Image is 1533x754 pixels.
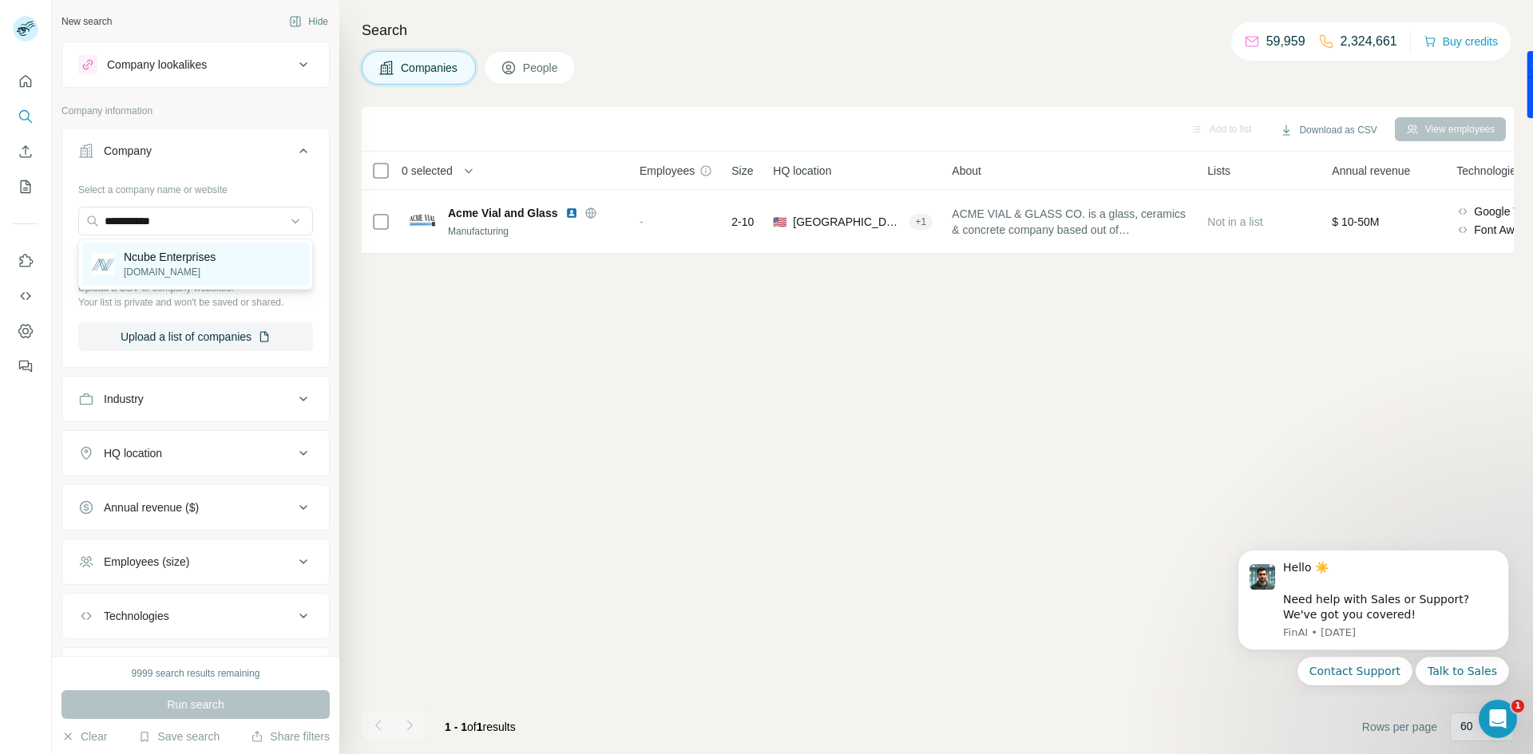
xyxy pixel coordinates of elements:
button: Quick start [13,67,38,96]
button: Employees (size) [62,543,329,581]
button: Share filters [251,728,330,744]
p: 59,959 [1266,32,1305,51]
button: Dashboard [13,317,38,345]
h4: Search [362,19,1514,41]
iframe: Intercom notifications message [1214,535,1533,695]
button: Use Surfe API [13,282,38,310]
div: + 1 [909,215,933,229]
div: Company lookalikes [107,57,207,73]
p: Company information [61,104,330,118]
span: Rows per page [1362,719,1437,735]
span: Lists [1207,163,1230,179]
p: [DOMAIN_NAME] [124,265,216,279]
span: 1 - 1 [445,720,467,733]
p: 2,324,661 [1341,32,1397,51]
span: People [523,60,560,76]
span: About [952,163,981,179]
span: 🇺🇸 [773,214,786,230]
button: My lists [13,172,38,201]
span: - [640,215,644,228]
button: Search [13,102,38,131]
button: Save search [138,728,220,744]
button: Clear [61,728,107,744]
p: Ncube Enterprises [124,249,216,265]
p: 60 [1460,718,1473,734]
div: Manufacturing [448,224,620,239]
span: results [445,720,516,733]
p: Your list is private and won't be saved or shared. [78,295,313,310]
img: Ncube Enterprises [92,253,114,275]
div: Select a company name or website [78,176,313,197]
button: Industry [62,380,329,418]
button: Feedback [13,352,38,381]
div: HQ location [104,445,162,461]
span: Acme Vial and Glass [448,205,557,221]
div: Industry [104,391,144,407]
span: Not in a list [1207,215,1262,228]
span: 1 [477,720,483,733]
button: Hide [278,10,339,34]
img: LinkedIn logo [565,207,578,219]
button: Technologies [62,597,329,635]
button: Use Surfe on LinkedIn [13,247,38,275]
span: Technologies [1456,163,1522,179]
button: Keywords [62,651,329,689]
button: Company [62,132,329,176]
span: of [467,720,477,733]
button: Enrich CSV [13,137,38,166]
span: Companies [401,60,459,76]
iframe: Intercom live chat [1479,700,1517,738]
span: [GEOGRAPHIC_DATA], Paso [PERSON_NAME] [793,214,902,230]
span: 0 selected [402,163,453,179]
span: 1 [1511,700,1524,713]
img: Logo of Acme Vial and Glass [410,209,435,235]
div: New search [61,14,112,29]
div: Employees (size) [104,554,189,570]
div: Annual revenue ($) [104,499,199,515]
span: Employees [640,163,695,179]
span: Size [731,163,753,179]
span: $ 10-50M [1332,215,1379,228]
span: ACME VIAL & GLASS CO. is a glass, ceramics & concrete company based out of [STREET_ADDRESS][PERSO... [952,206,1188,238]
button: Buy credits [1424,30,1498,53]
button: Company lookalikes [62,45,329,84]
button: Annual revenue ($) [62,488,329,527]
span: Annual revenue [1332,163,1410,179]
button: HQ location [62,434,329,472]
button: Upload a list of companies [78,322,313,351]
div: 9999 search results remaining [132,666,260,681]
div: Company [104,143,152,159]
div: Technologies [104,608,169,624]
span: HQ location [773,163,831,179]
button: Download as CSV [1269,118,1388,142]
span: 2-10 [731,214,754,230]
